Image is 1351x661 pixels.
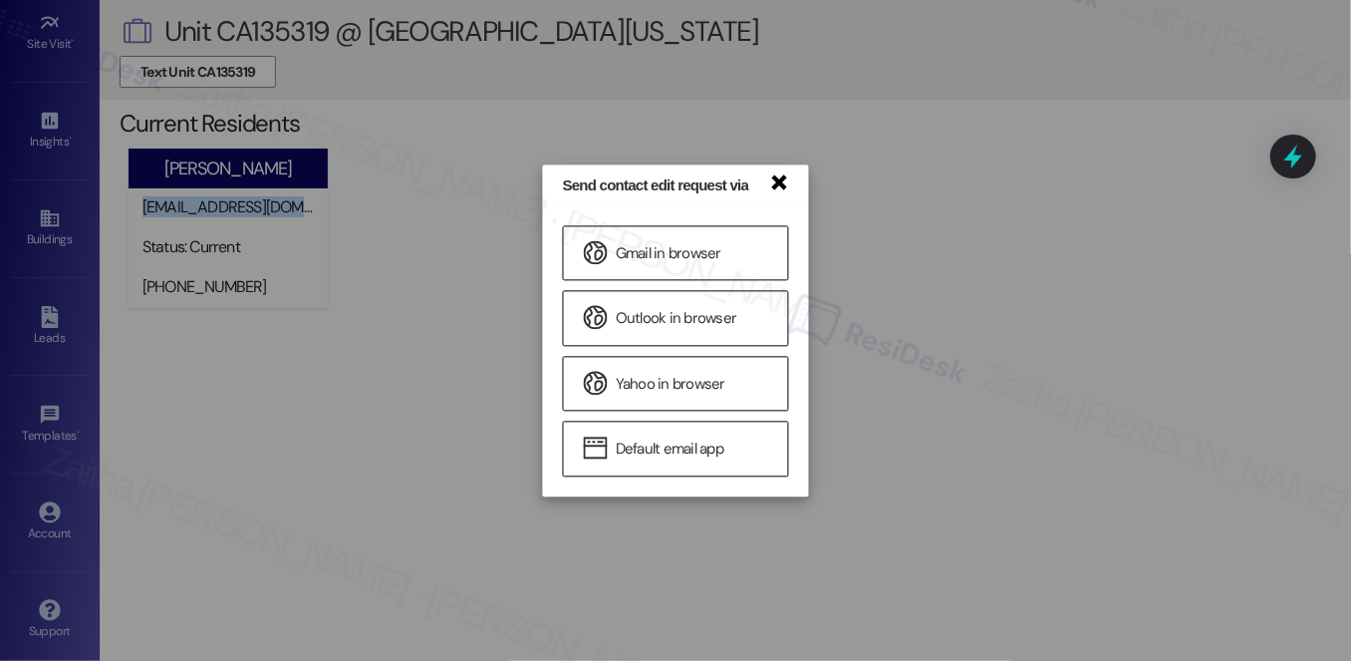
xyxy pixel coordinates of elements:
[616,440,723,461] span: Default email app
[616,243,721,264] span: Gmail in browser
[563,422,789,477] a: Default email app
[768,170,788,191] a: ×
[563,225,789,280] a: Gmail in browser
[563,291,789,346] a: Outlook in browser
[616,374,725,395] span: Yahoo in browser
[563,174,749,195] div: Send contact edit request via
[616,309,737,330] span: Outlook in browser
[563,356,789,411] a: Yahoo in browser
